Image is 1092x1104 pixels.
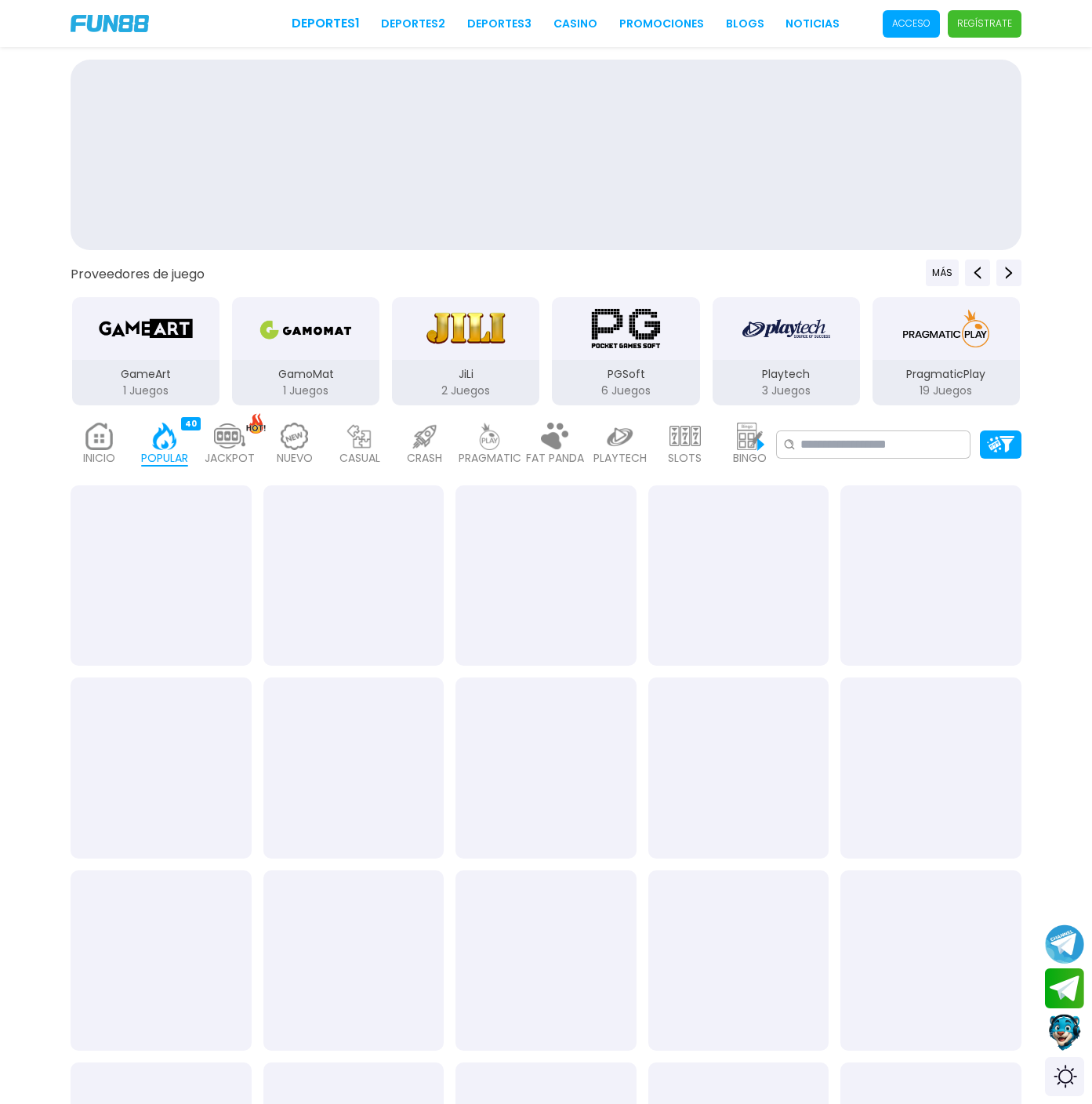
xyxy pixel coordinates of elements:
div: Switch theme [1045,1057,1084,1096]
p: 6 Juegos [552,383,699,399]
p: POPULAR [141,450,188,467]
p: JiLi [392,366,539,383]
a: Deportes2 [381,16,445,32]
p: PGSoft [552,366,699,383]
img: GamoMat [256,307,355,350]
img: PGSoft [576,307,675,350]
p: CASUAL [339,450,380,467]
img: Platform Filter [987,436,1014,452]
img: jackpot_light.webp [214,423,245,450]
img: JiLi [416,307,515,350]
a: BLOGS [726,16,764,32]
a: Deportes1 [292,14,360,33]
img: slots_light.webp [669,423,701,450]
p: PLAYTECH [593,450,647,467]
button: Previous providers [965,260,990,286]
img: Playtech [742,307,830,350]
p: SLOTS [668,450,702,467]
p: 1 Juegos [72,383,219,399]
p: 3 Juegos [713,383,860,399]
img: PragmaticPlay [897,307,996,350]
img: bingo_light.webp [735,423,766,450]
img: fat_panda_light.webp [539,423,571,450]
p: BINGO [733,450,767,467]
img: pragmatic_light.webp [474,423,506,450]
button: Proveedores de juego [71,266,205,282]
img: GameArt [96,307,195,350]
p: 19 Juegos [873,383,1020,399]
a: CASINO [553,16,597,32]
a: Deportes3 [467,16,531,32]
button: Contact customer service [1045,1012,1084,1053]
button: JiLi [386,296,546,407]
a: Promociones [619,16,704,32]
img: playtech_light.webp [604,423,636,450]
button: Previous providers [926,260,959,286]
a: NOTICIAS [785,16,840,32]
button: GamoMat [226,296,386,407]
button: Playtech [706,296,866,407]
img: hot [246,413,266,434]
button: GameArt [66,296,226,407]
img: casual_light.webp [344,423,375,450]
button: Join telegram [1045,968,1084,1009]
button: PragmaticPlay [866,296,1026,407]
p: 1 Juegos [232,383,379,399]
img: Company Logo [71,15,149,32]
p: GameArt [72,366,219,383]
p: Regístrate [957,16,1012,31]
p: 2 Juegos [392,383,539,399]
p: GamoMat [232,366,379,383]
p: Acceso [892,16,931,31]
button: Next providers [996,260,1021,286]
img: new_light.webp [279,423,310,450]
div: 40 [181,417,201,430]
p: Playtech [713,366,860,383]
p: JACKPOT [205,450,255,467]
p: CRASH [407,450,442,467]
p: NUEVO [277,450,313,467]
p: PRAGMATIC [459,450,521,467]
p: PragmaticPlay [873,366,1020,383]
p: FAT PANDA [526,450,584,467]
img: crash_light.webp [409,423,441,450]
img: popular_active.webp [149,423,180,450]
img: home_light.webp [84,423,115,450]
p: INICIO [83,450,115,467]
button: Join telegram channel [1045,924,1084,964]
button: PGSoft [546,296,706,407]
